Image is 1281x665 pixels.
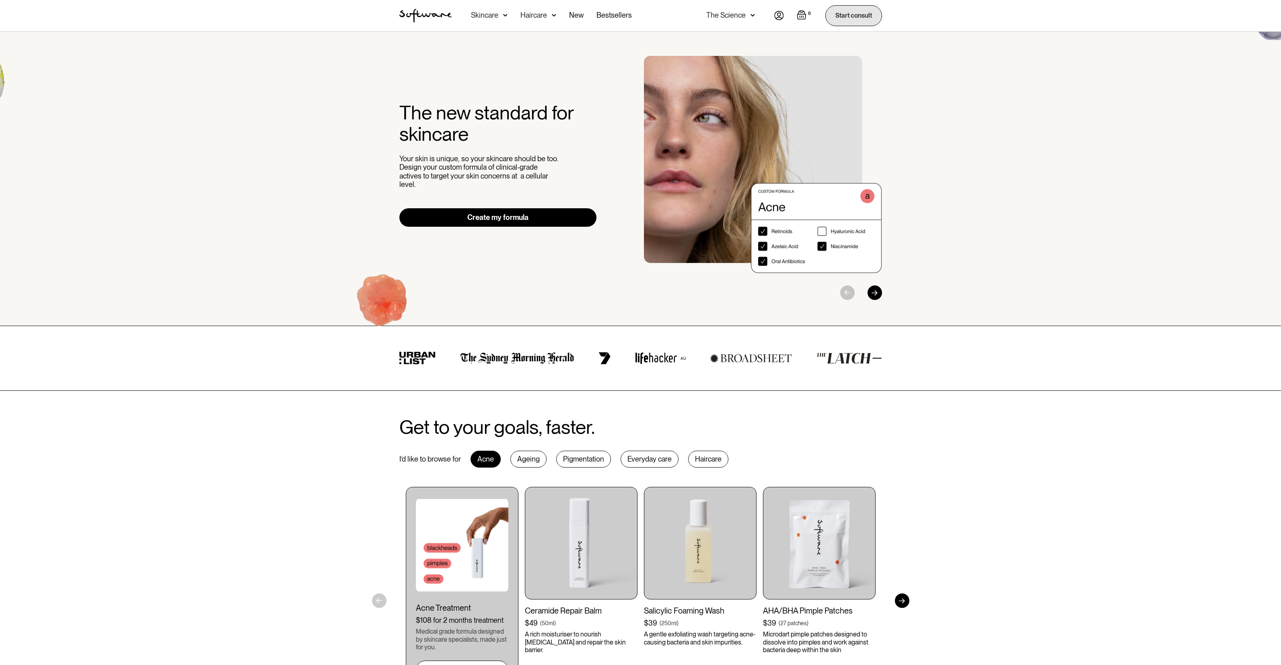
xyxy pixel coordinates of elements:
img: the Sydney morning herald logo [461,352,574,364]
img: Software Logo [399,9,452,23]
img: lifehacker logo [635,352,686,364]
h2: Get to your goals, faster. [399,417,595,438]
p: A rich moisturiser to nourish [MEDICAL_DATA] and repair the skin barrier. [525,630,637,654]
img: the latch logo [816,353,882,364]
img: urban list logo [399,352,436,365]
img: arrow down [751,11,755,19]
div: $49 [525,619,538,628]
img: broadsheet logo [710,354,792,363]
div: ) [554,619,556,627]
div: 1 / 3 [644,56,882,273]
div: Ageing [510,451,547,468]
div: The Science [706,11,746,19]
div: Everyday care [621,451,679,468]
img: arrow down [503,11,508,19]
div: Pigmentation [556,451,611,468]
div: $39 [763,619,776,628]
div: Salicylic Foaming Wash [644,606,757,616]
img: Hydroquinone (skin lightening agent) [333,254,433,353]
p: A gentle exfoliating wash targeting acne-causing bacteria and skin impurities. [644,630,757,646]
div: 0 [806,10,812,17]
div: Ceramide Repair Balm [525,606,637,616]
div: $39 [644,619,657,628]
div: Acne [471,451,501,468]
div: Skincare [471,11,498,19]
div: 50ml [542,619,554,627]
img: arrow down [552,11,556,19]
div: ( [779,619,780,627]
div: Acne Treatment [416,603,508,613]
div: $108 for 2 months treatment [416,616,508,625]
a: Start consult [825,5,882,26]
div: Haircare [688,451,728,468]
div: ( [660,619,661,627]
div: AHA/BHA Pimple Patches [763,606,876,616]
a: Open empty cart [797,10,812,21]
div: Haircare [520,11,547,19]
p: Your skin is unique, so your skincare should be too. Design your custom formula of clinical-grade... [399,154,560,189]
div: 250ml [661,619,677,627]
a: home [399,9,452,23]
div: Next slide [868,285,882,300]
div: ) [677,619,679,627]
h2: The new standard for skincare [399,102,597,145]
div: Medical grade formula designed by skincare specialists, made just for you. [416,628,508,651]
div: I’d like to browse for [399,455,461,464]
a: Create my formula [399,208,597,227]
div: ( [540,619,542,627]
p: Microdart pimple patches designed to dissolve into pimples and work against bacteria deep within ... [763,630,876,654]
div: ) [807,619,808,627]
div: 27 patches [780,619,807,627]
